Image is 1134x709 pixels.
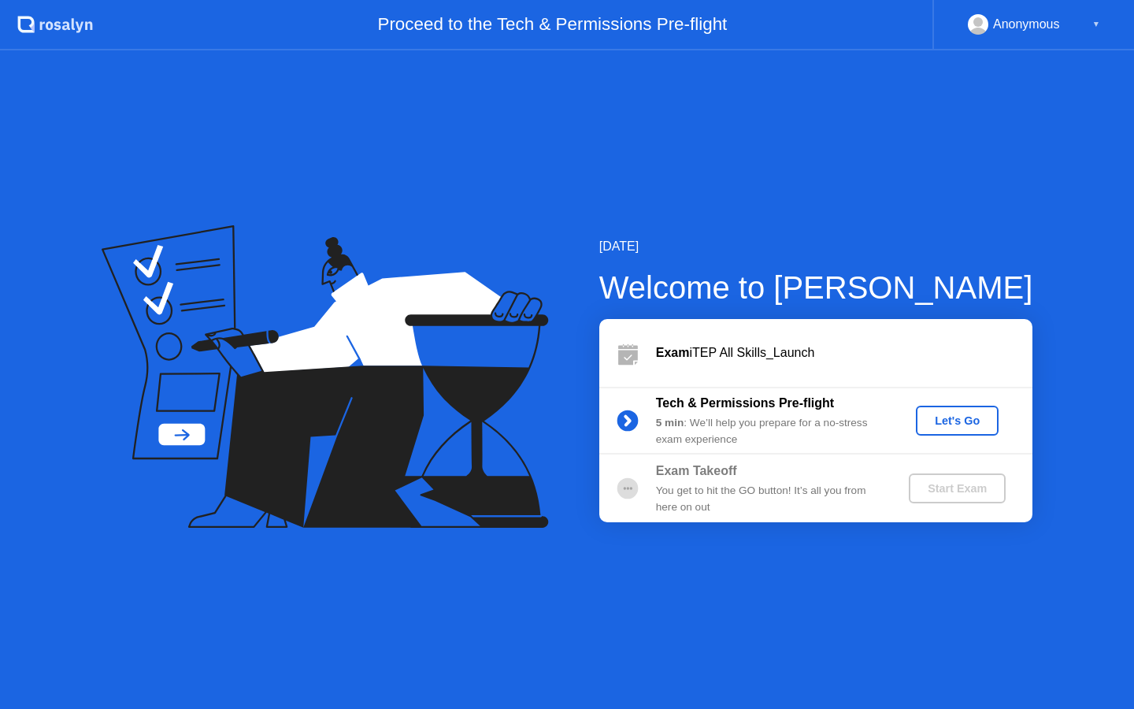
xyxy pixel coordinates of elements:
div: iTEP All Skills_Launch [656,343,1032,362]
b: Exam [656,346,690,359]
div: Anonymous [993,14,1060,35]
b: 5 min [656,417,684,429]
div: You get to hit the GO button! It’s all you from here on out [656,483,883,515]
div: Welcome to [PERSON_NAME] [599,264,1033,311]
button: Let's Go [916,406,999,436]
div: ▼ [1092,14,1100,35]
div: Start Exam [915,482,999,495]
div: Let's Go [922,414,992,427]
div: [DATE] [599,237,1033,256]
button: Start Exam [909,473,1006,503]
b: Tech & Permissions Pre-flight [656,396,834,410]
div: : We’ll help you prepare for a no-stress exam experience [656,415,883,447]
b: Exam Takeoff [656,464,737,477]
